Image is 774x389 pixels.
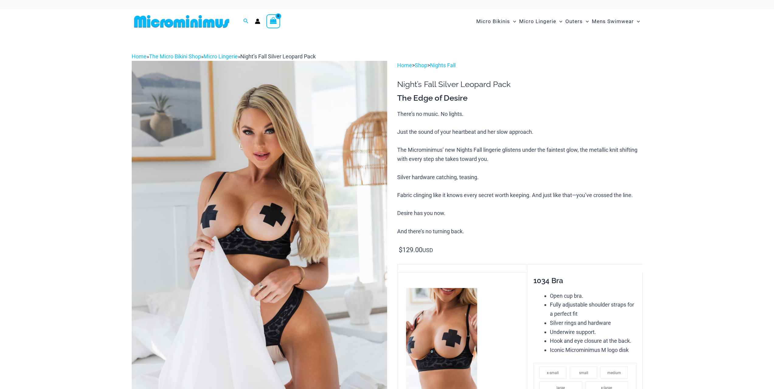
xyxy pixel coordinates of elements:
[132,53,147,60] a: Home
[565,14,583,29] span: Outers
[550,346,637,355] li: Iconic Microminimus M logo disk
[550,336,637,346] li: Hook and eye closure at the back.
[510,14,516,29] span: Menu Toggle
[397,80,642,89] h1: Night’s Fall Silver Leopard Pack
[550,318,637,328] li: Silver rings and hardware
[579,371,588,375] span: small
[547,371,559,375] span: x-small
[397,93,642,103] h3: The Edge of Desire
[592,14,634,29] span: Mens Swimwear
[518,12,564,31] a: Micro LingerieMenu ToggleMenu Toggle
[570,366,597,379] li: small
[397,61,642,70] p: > >
[519,14,556,29] span: Micro Lingerie
[550,328,637,337] li: Underwire support.
[399,246,402,254] span: $
[539,366,567,379] li: x-small
[476,14,510,29] span: Micro Bikinis
[634,14,640,29] span: Menu Toggle
[266,14,280,28] a: View Shopping Cart, empty
[607,371,621,375] span: medium
[474,11,643,32] nav: Site Navigation
[240,53,316,60] span: Night’s Fall Silver Leopard Pack
[550,291,637,300] li: Open cup bra.
[243,18,249,25] a: Search icon link
[397,62,412,68] a: Home
[556,14,562,29] span: Menu Toggle
[397,245,642,255] p: USD
[132,15,232,28] img: MM SHOP LOGO FLAT
[149,53,201,60] a: The Micro Bikini Shop
[533,276,563,285] span: 1034 Bra
[550,300,637,318] li: Fully adjustable shoulder straps for a perfect fit
[564,12,590,31] a: OutersMenu ToggleMenu Toggle
[600,366,628,379] li: medium
[399,246,422,254] bdi: 129.00
[397,109,642,236] p: There’s no music. No lights. Just the sound of your heartbeat and her slow approach. The Micromin...
[415,62,427,68] a: Shop
[203,53,238,60] a: Micro Lingerie
[475,12,518,31] a: Micro BikinisMenu ToggleMenu Toggle
[255,19,260,24] a: Account icon link
[430,62,456,68] a: Nights Fall
[590,12,641,31] a: Mens SwimwearMenu ToggleMenu Toggle
[583,14,589,29] span: Menu Toggle
[132,53,316,60] span: » » »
